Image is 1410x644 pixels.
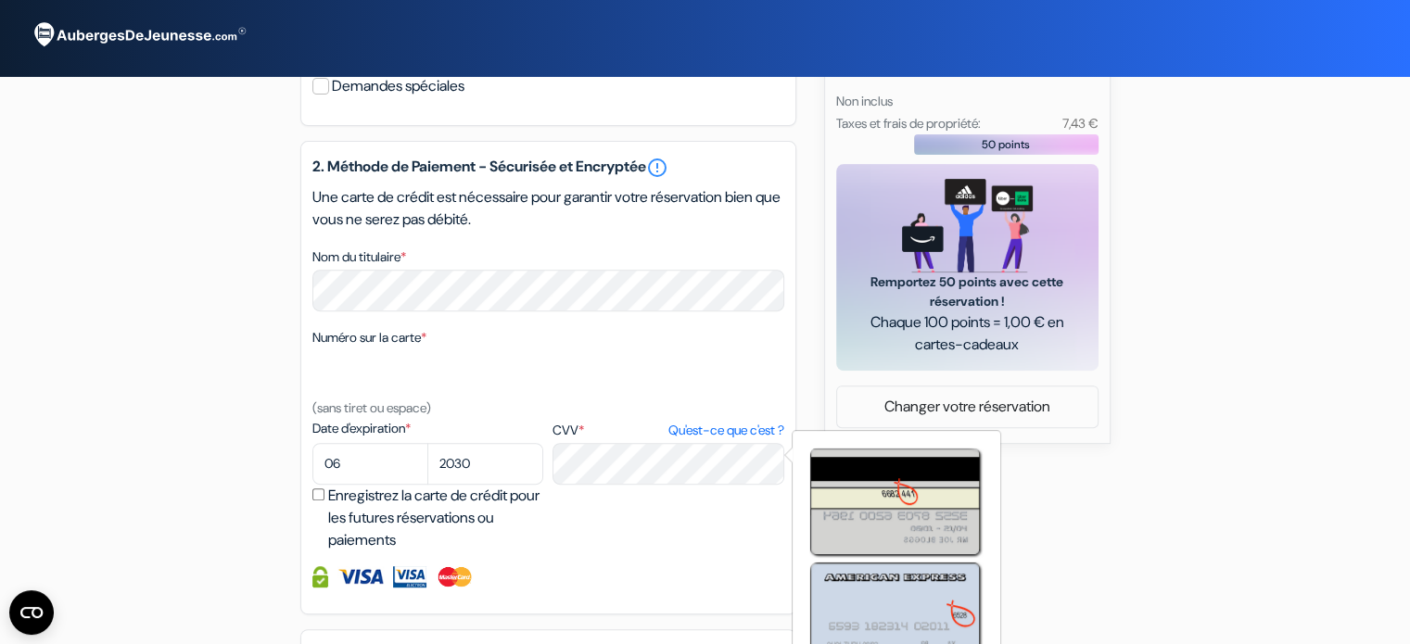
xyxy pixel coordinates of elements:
small: Non inclus [836,93,893,109]
img: Master Card [436,566,474,587]
span: Remportez 50 points avec cette réservation ! [858,272,1076,311]
span: Chaque 100 points = 1,00 € en cartes-cadeaux [858,311,1076,356]
button: CMP-Widget öffnen [9,590,54,635]
p: Une carte de crédit est nécessaire pour garantir votre réservation bien que vous ne serez pas déb... [312,186,784,231]
img: Information de carte de crédit entièrement encryptée et sécurisée [312,566,328,587]
label: Numéro sur la carte [312,328,426,347]
label: Date d'expiration [312,419,543,438]
small: Taxes et frais de propriété: [836,115,981,132]
span: 50 points [982,136,1030,153]
small: 7,43 € [1061,115,1098,132]
img: Visa [337,566,384,587]
a: error_outline [646,157,668,179]
img: AubergesDeJeunesse.com [22,10,254,60]
label: CVV [553,421,783,440]
label: Demandes spéciales [332,73,464,99]
a: Qu'est-ce que c'est ? [667,421,783,440]
label: Nom du titulaire [312,247,406,267]
h5: 2. Méthode de Paiement - Sécurisée et Encryptée [312,157,784,179]
img: Visa Electron [393,566,426,587]
a: Changer votre réservation [837,389,1098,424]
label: Enregistrez la carte de crédit pour les futures réservations ou paiements [328,485,549,551]
small: (sans tiret ou espace) [312,399,431,416]
img: gift_card_hero_new.png [902,179,1033,272]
